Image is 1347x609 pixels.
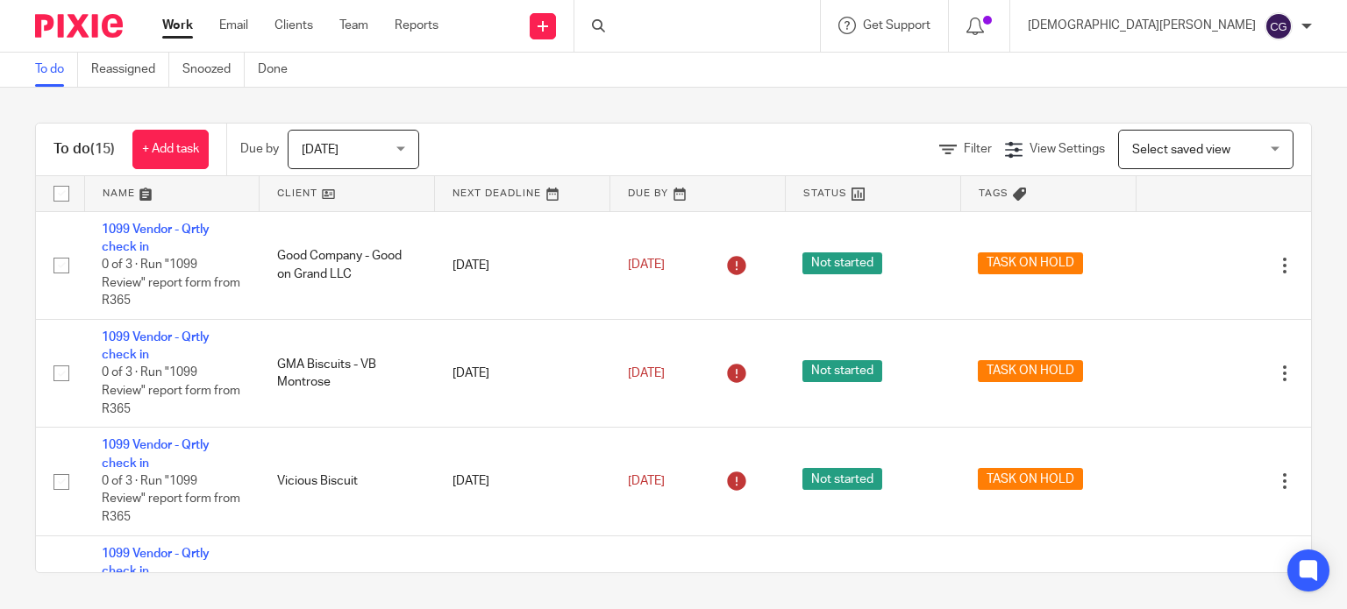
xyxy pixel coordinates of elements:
[802,468,882,490] span: Not started
[964,143,992,155] span: Filter
[240,140,279,158] p: Due by
[274,17,313,34] a: Clients
[90,142,115,156] span: (15)
[260,319,435,427] td: GMA Biscuits - VB Montrose
[1030,143,1105,155] span: View Settings
[339,17,368,34] a: Team
[102,439,210,469] a: 1099 Vendor - Qrtly check in
[53,140,115,159] h1: To do
[302,144,339,156] span: [DATE]
[978,468,1083,490] span: TASK ON HOLD
[219,17,248,34] a: Email
[102,223,210,253] a: 1099 Vendor - Qrtly check in
[1028,17,1256,34] p: [DEMOGRAPHIC_DATA][PERSON_NAME]
[102,367,240,415] span: 0 of 3 · Run "1099 Review" report form from R365
[102,548,210,577] a: 1099 Vendor - Qrtly check in
[628,367,665,379] span: [DATE]
[102,258,240,307] span: 0 of 3 · Run "1099 Review" report form from R365
[102,331,210,361] a: 1099 Vendor - Qrtly check in
[1132,144,1230,156] span: Select saved view
[132,130,209,169] a: + Add task
[802,252,882,274] span: Not started
[1265,12,1293,40] img: svg%3E
[395,17,438,34] a: Reports
[91,53,169,87] a: Reassigned
[102,475,240,523] span: 0 of 3 · Run "1099 Review" report form from R365
[863,19,930,32] span: Get Support
[162,17,193,34] a: Work
[435,211,610,319] td: [DATE]
[435,319,610,427] td: [DATE]
[628,475,665,487] span: [DATE]
[260,211,435,319] td: Good Company - Good on Grand LLC
[628,258,665,271] span: [DATE]
[258,53,301,87] a: Done
[978,252,1083,274] span: TASK ON HOLD
[979,188,1008,198] span: Tags
[260,428,435,535] td: Vicious Biscuit
[35,14,123,38] img: Pixie
[978,360,1083,382] span: TASK ON HOLD
[435,428,610,535] td: [DATE]
[182,53,245,87] a: Snoozed
[35,53,78,87] a: To do
[802,360,882,382] span: Not started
